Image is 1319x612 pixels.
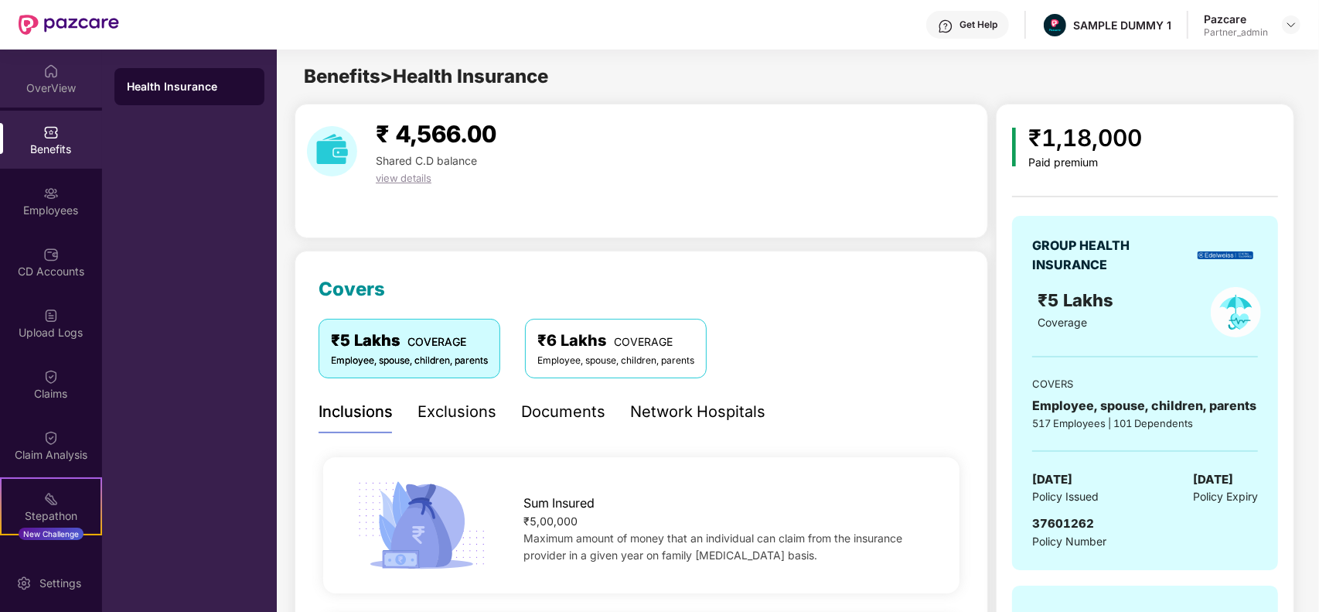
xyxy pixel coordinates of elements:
[1193,488,1258,505] span: Policy Expiry
[43,186,59,201] img: svg+xml;base64,PHN2ZyBpZD0iRW1wbG95ZWVzIiB4bWxucz0iaHR0cDovL3d3dy53My5vcmcvMjAwMC9zdmciIHdpZHRoPS...
[1038,290,1118,310] span: ₹5 Lakhs
[1032,376,1258,391] div: COVERS
[307,126,357,176] img: download
[521,400,605,424] div: Documents
[43,63,59,79] img: svg+xml;base64,PHN2ZyBpZD0iSG9tZSIgeG1sbnM9Imh0dHA6Ly93d3cudzMub3JnLzIwMDAvc3ZnIiB3aWR0aD0iMjAiIG...
[127,79,252,94] div: Health Insurance
[418,400,496,424] div: Exclusions
[959,19,997,31] div: Get Help
[1193,470,1233,489] span: [DATE]
[319,278,385,300] span: Covers
[43,491,59,507] img: svg+xml;base64,PHN2ZyB4bWxucz0iaHR0cDovL3d3dy53My5vcmcvMjAwMC9zdmciIHdpZHRoPSIyMSIgaGVpZ2h0PSIyMC...
[304,65,548,87] span: Benefits > Health Insurance
[43,247,59,262] img: svg+xml;base64,PHN2ZyBpZD0iQ0RfQWNjb3VudHMiIGRhdGEtbmFtZT0iQ0QgQWNjb3VudHMiIHhtbG5zPSJodHRwOi8vd3...
[523,494,595,513] span: Sum Insured
[19,528,84,540] div: New Challenge
[1032,396,1258,415] div: Employee, spouse, children, parents
[2,508,101,524] div: Stepathon
[19,15,119,35] img: New Pazcare Logo
[1032,236,1167,275] div: GROUP HEALTH INSURANCE
[407,335,466,348] span: COVERAGE
[331,329,488,353] div: ₹5 Lakhs
[938,19,953,34] img: svg+xml;base64,PHN2ZyBpZD0iSGVscC0zMngzMiIgeG1sbnM9Imh0dHA6Ly93d3cudzMub3JnLzIwMDAvc3ZnIiB3aWR0aD...
[1032,488,1099,505] span: Policy Issued
[537,329,694,353] div: ₹6 Lakhs
[1012,128,1016,166] img: icon
[43,308,59,323] img: svg+xml;base64,PHN2ZyBpZD0iVXBsb2FkX0xvZ3MiIGRhdGEtbmFtZT0iVXBsb2FkIExvZ3MiIHhtbG5zPSJodHRwOi8vd3...
[1073,18,1171,32] div: SAMPLE DUMMY 1
[16,576,32,591] img: svg+xml;base64,PHN2ZyBpZD0iU2V0dGluZy0yMHgyMCIgeG1sbnM9Imh0dHA6Ly93d3cudzMub3JnLzIwMDAvc3ZnIiB3aW...
[523,532,902,562] span: Maximum amount of money that an individual can claim from the insurance provider in a given year ...
[331,354,488,368] div: Employee, spouse, children, parents
[1204,12,1268,26] div: Pazcare
[1032,516,1094,531] span: 37601262
[1032,415,1258,431] div: 517 Employees | 101 Dependents
[1038,316,1087,329] span: Coverage
[376,154,477,167] span: Shared C.D balance
[1211,287,1261,337] img: policyIcon
[376,120,496,148] span: ₹ 4,566.00
[376,172,431,184] span: view details
[352,477,491,574] img: icon
[537,354,694,368] div: Employee, spouse, children, parents
[35,576,86,591] div: Settings
[43,125,59,140] img: svg+xml;base64,PHN2ZyBpZD0iQmVuZWZpdHMiIHhtbG5zPSJodHRwOi8vd3d3LnczLm9yZy8yMDAwL3N2ZyIgd2lkdGg9Ij...
[630,400,765,424] div: Network Hospitals
[1028,120,1142,156] div: ₹1,18,000
[43,369,59,385] img: svg+xml;base64,PHN2ZyBpZD0iQ2xhaW0iIHhtbG5zPSJodHRwOi8vd3d3LnczLm9yZy8yMDAwL3N2ZyIgd2lkdGg9IjIwIi...
[1285,19,1297,31] img: svg+xml;base64,PHN2ZyBpZD0iRHJvcGRvd24tMzJ4MzIiIHhtbG5zPSJodHRwOi8vd3d3LnczLm9yZy8yMDAwL3N2ZyIgd2...
[1032,535,1106,548] span: Policy Number
[1198,251,1253,260] img: insurerLogo
[614,335,673,348] span: COVERAGE
[1204,26,1268,39] div: Partner_admin
[43,552,59,568] img: svg+xml;base64,PHN2ZyBpZD0iRW5kb3JzZW1lbnRzIiB4bWxucz0iaHR0cDovL3d3dy53My5vcmcvMjAwMC9zdmciIHdpZH...
[1028,156,1142,169] div: Paid premium
[43,430,59,446] img: svg+xml;base64,PHN2ZyBpZD0iQ2xhaW0iIHhtbG5zPSJodHRwOi8vd3d3LnczLm9yZy8yMDAwL3N2ZyIgd2lkdGg9IjIwIi...
[1044,14,1066,36] img: Pazcare_Alternative_logo-01-01.png
[523,513,932,530] div: ₹5,00,000
[319,400,393,424] div: Inclusions
[1032,470,1072,489] span: [DATE]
